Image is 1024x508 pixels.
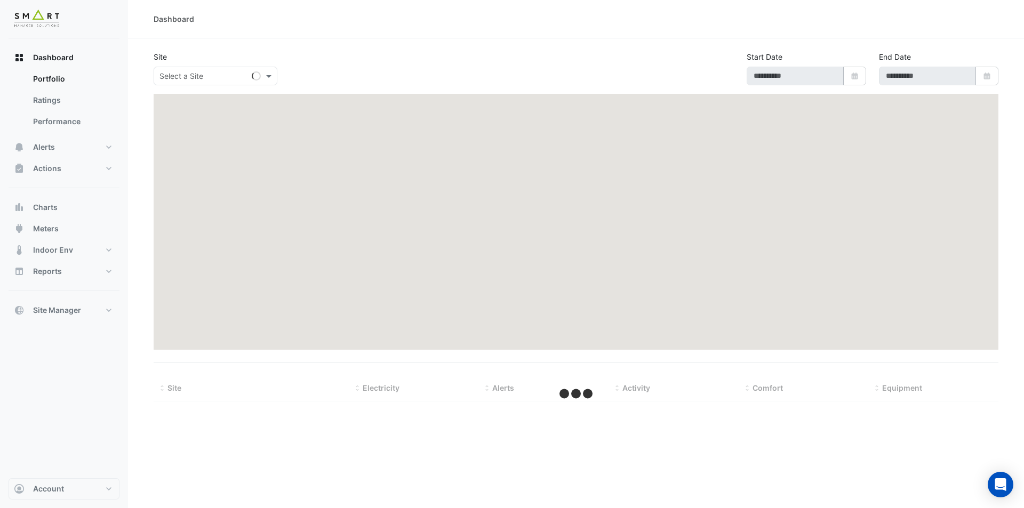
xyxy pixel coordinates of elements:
[9,261,119,282] button: Reports
[25,68,119,90] a: Portfolio
[492,383,514,392] span: Alerts
[25,111,119,132] a: Performance
[33,202,58,213] span: Charts
[14,163,25,174] app-icon: Actions
[33,142,55,152] span: Alerts
[9,68,119,136] div: Dashboard
[33,483,64,494] span: Account
[9,478,119,499] button: Account
[33,163,61,174] span: Actions
[33,266,62,277] span: Reports
[9,197,119,218] button: Charts
[9,300,119,321] button: Site Manager
[988,472,1013,497] div: Open Intercom Messenger
[9,239,119,261] button: Indoor Env
[14,202,25,213] app-icon: Charts
[33,245,73,255] span: Indoor Env
[14,245,25,255] app-icon: Indoor Env
[753,383,783,392] span: Comfort
[879,51,911,62] label: End Date
[9,218,119,239] button: Meters
[25,90,119,111] a: Ratings
[622,383,650,392] span: Activity
[747,51,782,62] label: Start Date
[13,9,61,30] img: Company Logo
[9,158,119,179] button: Actions
[14,305,25,316] app-icon: Site Manager
[9,136,119,158] button: Alerts
[33,52,74,63] span: Dashboard
[33,305,81,316] span: Site Manager
[33,223,59,234] span: Meters
[14,223,25,234] app-icon: Meters
[14,52,25,63] app-icon: Dashboard
[14,142,25,152] app-icon: Alerts
[154,51,167,62] label: Site
[882,383,922,392] span: Equipment
[154,13,194,25] div: Dashboard
[14,266,25,277] app-icon: Reports
[167,383,181,392] span: Site
[363,383,399,392] span: Electricity
[9,47,119,68] button: Dashboard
